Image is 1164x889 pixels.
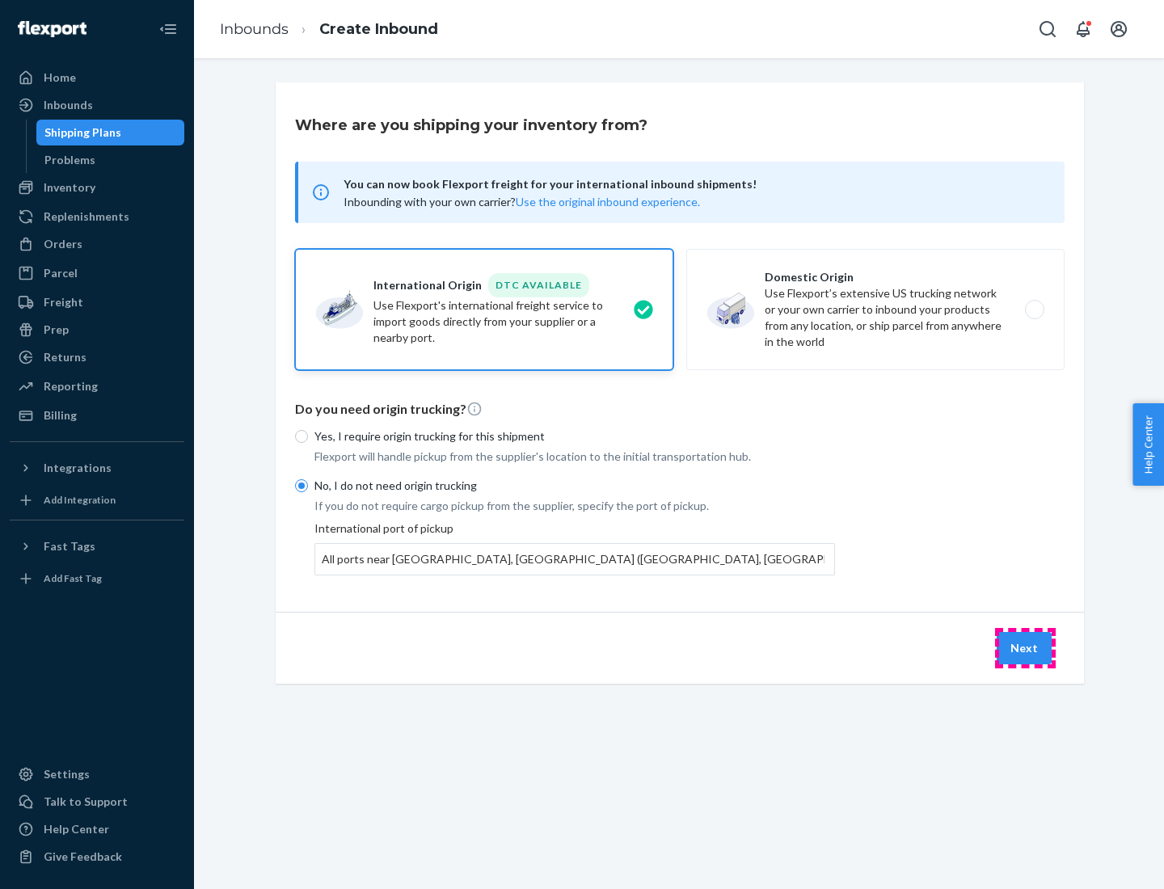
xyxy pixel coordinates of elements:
[1067,13,1099,45] button: Open notifications
[1103,13,1135,45] button: Open account menu
[10,231,184,257] a: Orders
[152,13,184,45] button: Close Navigation
[44,571,102,585] div: Add Fast Tag
[44,821,109,837] div: Help Center
[10,317,184,343] a: Prep
[44,849,122,865] div: Give Feedback
[344,175,1045,194] span: You can now book Flexport freight for your international inbound shipments!
[10,92,184,118] a: Inbounds
[220,20,289,38] a: Inbounds
[44,294,83,310] div: Freight
[44,378,98,394] div: Reporting
[36,147,185,173] a: Problems
[10,761,184,787] a: Settings
[314,478,835,494] p: No, I do not need origin trucking
[44,794,128,810] div: Talk to Support
[295,479,308,492] input: No, I do not need origin trucking
[295,430,308,443] input: Yes, I require origin trucking for this shipment
[344,195,700,209] span: Inbounding with your own carrier?
[44,265,78,281] div: Parcel
[10,373,184,399] a: Reporting
[314,428,835,444] p: Yes, I require origin trucking for this shipment
[44,209,129,225] div: Replenishments
[516,194,700,210] button: Use the original inbound experience.
[314,520,835,575] div: International port of pickup
[10,344,184,370] a: Returns
[207,6,451,53] ol: breadcrumbs
[997,632,1052,664] button: Next
[10,402,184,428] a: Billing
[44,766,90,782] div: Settings
[36,120,185,145] a: Shipping Plans
[44,152,95,168] div: Problems
[44,236,82,252] div: Orders
[10,487,184,513] a: Add Integration
[1031,13,1064,45] button: Open Search Box
[10,844,184,870] button: Give Feedback
[10,65,184,91] a: Home
[1132,403,1164,486] button: Help Center
[44,538,95,554] div: Fast Tags
[295,400,1065,419] p: Do you need origin trucking?
[295,115,647,136] h3: Where are you shipping your inventory from?
[10,260,184,286] a: Parcel
[18,21,86,37] img: Flexport logo
[10,566,184,592] a: Add Fast Tag
[44,70,76,86] div: Home
[10,204,184,230] a: Replenishments
[44,349,86,365] div: Returns
[10,816,184,842] a: Help Center
[10,175,184,200] a: Inventory
[314,449,835,465] p: Flexport will handle pickup from the supplier's location to the initial transportation hub.
[10,533,184,559] button: Fast Tags
[44,322,69,338] div: Prep
[319,20,438,38] a: Create Inbound
[44,460,112,476] div: Integrations
[10,455,184,481] button: Integrations
[44,97,93,113] div: Inbounds
[44,493,116,507] div: Add Integration
[44,124,121,141] div: Shipping Plans
[44,179,95,196] div: Inventory
[10,789,184,815] a: Talk to Support
[10,289,184,315] a: Freight
[314,498,835,514] p: If you do not require cargo pickup from the supplier, specify the port of pickup.
[44,407,77,423] div: Billing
